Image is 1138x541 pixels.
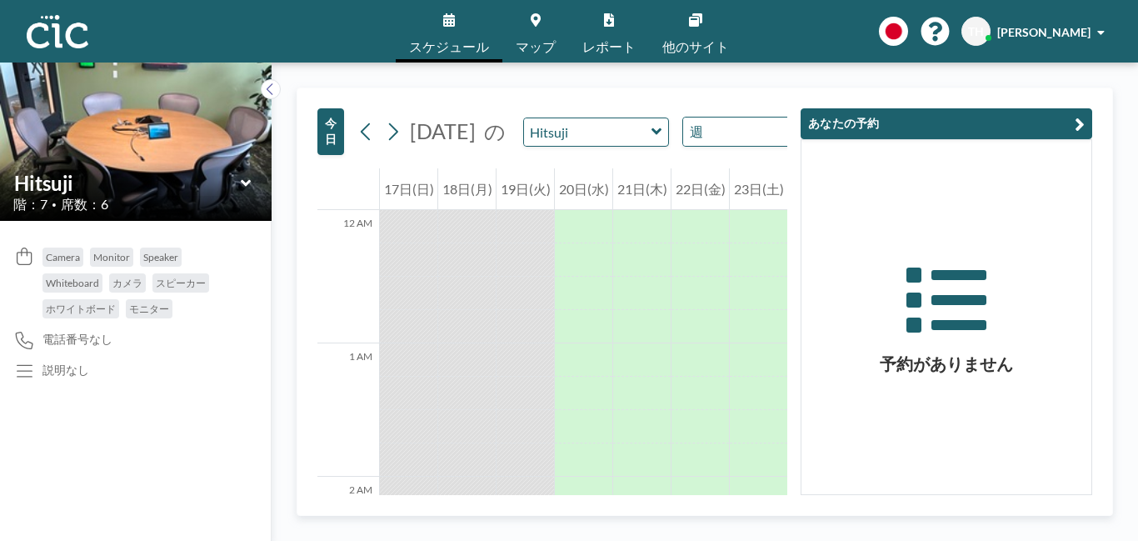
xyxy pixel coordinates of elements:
[409,40,489,53] span: スケジュール
[613,168,671,210] div: 21日(木)
[801,353,1091,374] h3: 予約がありません
[46,277,99,289] span: Whiteboard
[317,210,379,343] div: 12 AM
[46,303,116,315] span: ホワイトボード
[61,196,108,213] span: 席数：6
[42,363,89,378] div: 説明なし
[516,40,556,53] span: マップ
[93,251,130,263] span: Monitor
[555,168,612,210] div: 20日(水)
[42,332,112,347] span: 電話番号なし
[129,303,169,315] span: モニター
[143,251,178,263] span: Speaker
[46,251,80,263] span: Camera
[730,168,787,210] div: 23日(土)
[52,199,57,210] span: •
[14,171,241,195] input: Hitsuji
[317,343,379,477] div: 1 AM
[484,118,506,144] span: の
[317,108,344,155] button: 今日
[112,277,142,289] span: カメラ
[13,196,47,213] span: 階：7
[997,25,1091,39] span: [PERSON_NAME]
[708,121,800,143] input: Search for option
[662,40,729,53] span: 他のサイト
[27,15,88,48] img: organization-logo
[671,168,729,210] div: 22日(金)
[683,118,827,146] div: Search for option
[410,118,476,143] span: [DATE]
[686,121,706,143] span: 週
[156,277,206,289] span: スピーカー
[438,168,496,210] div: 18日(月)
[380,168,437,210] div: 17日(日)
[497,168,554,210] div: 19日(火)
[524,118,651,146] input: Hitsuji
[582,40,636,53] span: レポート
[968,24,984,39] span: TH
[801,108,1092,139] button: あなたの予約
